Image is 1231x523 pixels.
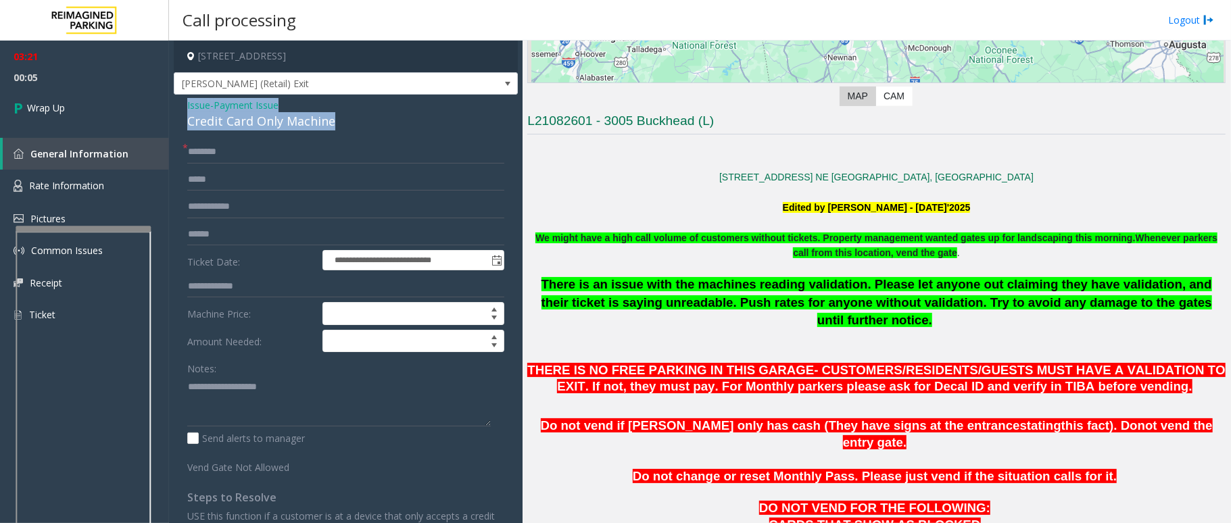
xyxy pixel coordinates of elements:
span: Decrease value [485,314,504,324]
span: not vend the entry gate. [843,418,1213,449]
label: Amount Needed: [184,330,319,353]
span: Decrease value [485,341,504,352]
label: Notes: [187,357,216,376]
span: Increase value [485,303,504,314]
span: - [210,99,279,111]
img: 'icon' [14,278,23,287]
span: DO NOT VEND FOR THE FOLLOWING: [759,501,990,515]
img: 'icon' [14,309,22,321]
span: Wrap Up [27,101,65,115]
span: Pictures [30,212,66,225]
img: 'icon' [14,214,24,223]
span: There is an issue with the machines reading validation. Please let anyone out claiming they have ... [541,277,1212,327]
span: We might have a high call volume of customers without tickets. Property management wanted gates u... [535,232,1135,243]
label: Ticket Date: [184,250,319,270]
h4: [STREET_ADDRESS] [174,41,518,72]
span: Rate Information [29,179,104,192]
span: Do not vend if [PERSON_NAME] only has cash (They have signs at the entrance [541,418,1020,432]
img: logout [1203,13,1214,27]
h3: L21082601 - 3005 Buckhead (L) [527,112,1226,134]
a: [STREET_ADDRESS] NE [GEOGRAPHIC_DATA], [GEOGRAPHIC_DATA] [719,172,1034,182]
span: Payment Issue [214,98,279,112]
span: Issue [187,98,210,112]
label: Vend Gate Not Allowed [184,455,319,474]
span: stating [1020,418,1061,432]
a: General Information [3,138,169,170]
span: General Information [30,147,128,160]
img: 'icon' [14,149,24,159]
a: Logout [1168,13,1214,27]
span: THERE IS NO FREE PARKING IN THIS GARAGE- CUSTOMERS/RESIDENTS/GUESTS MUST HAVE A VALIDATION TO EXI... [527,363,1225,394]
label: CAM [875,86,913,106]
span: this fact). Do [1061,418,1138,432]
h4: Steps to Resolve [187,491,504,504]
label: Machine Price: [184,302,319,325]
span: Do not change or reset Monthly Pass. Please just vend if the situation calls for it. [633,469,1117,483]
label: Send alerts to manager [187,431,305,445]
b: Edited by [PERSON_NAME] - [DATE]'2025 [783,202,971,213]
span: Increase value [485,330,504,341]
label: Map [840,86,876,106]
h3: Call processing [176,3,303,36]
div: Credit Card Only Machine [187,112,504,130]
span: [PERSON_NAME] (Retail) Exit [174,73,449,95]
img: 'icon' [14,180,22,192]
span: Toggle popup [489,251,504,270]
img: 'icon' [14,245,24,256]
